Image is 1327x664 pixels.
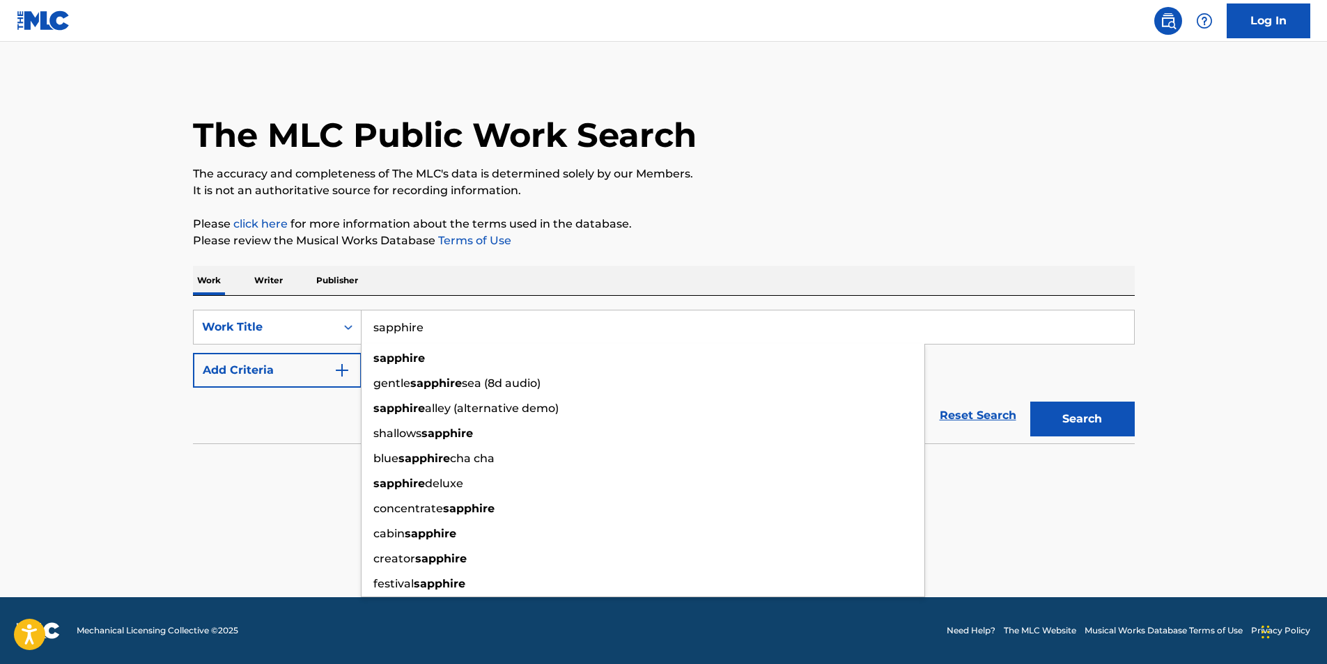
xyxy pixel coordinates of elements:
span: deluxe [425,477,463,490]
span: creator [373,552,415,565]
a: Need Help? [947,624,995,637]
a: Log In [1227,3,1310,38]
form: Search Form [193,310,1135,443]
div: Work Title [202,319,327,335]
span: cabin [373,527,405,540]
button: Add Criteria [193,353,362,388]
p: Writer [250,266,287,295]
iframe: Chat Widget [1257,597,1327,664]
h1: The MLC Public Work Search [193,114,697,156]
p: Please for more information about the terms used in the database. [193,216,1135,232]
strong: sapphire [443,502,495,515]
span: gentle [373,377,410,390]
span: alley (alternative demo) [425,402,559,415]
img: logo [17,622,60,639]
a: Terms of Use [435,234,511,247]
span: blue [373,452,398,465]
strong: sapphire [421,427,473,440]
img: 9d2ae6d4665cec9f34b9.svg [334,362,350,379]
p: It is not an authoritative source for recording information. [193,182,1135,199]
strong: sapphire [415,552,467,565]
strong: sapphire [398,452,450,465]
a: click here [233,217,288,230]
p: The accuracy and completeness of The MLC's data is determined solely by our Members. [193,166,1135,182]
p: Work [193,266,225,295]
div: Help [1190,7,1218,35]
strong: sapphire [373,477,425,490]
a: Musical Works Database Terms of Use [1085,624,1243,637]
span: shallows [373,427,421,440]
strong: sapphire [373,351,425,365]
img: help [1196,13,1213,29]
img: search [1160,13,1177,29]
p: Publisher [312,266,362,295]
img: MLC Logo [17,10,70,31]
a: Privacy Policy [1251,624,1310,637]
strong: sapphire [410,377,462,390]
a: Public Search [1154,7,1182,35]
strong: sapphire [373,402,425,415]
span: festival [373,577,414,590]
span: sea (8d audio) [462,377,541,390]
strong: sapphire [414,577,465,590]
span: Mechanical Licensing Collective © 2025 [77,624,238,637]
strong: sapphire [405,527,456,540]
a: The MLC Website [1004,624,1076,637]
div: Drag [1262,611,1270,653]
a: Reset Search [933,400,1023,431]
button: Search [1030,402,1135,436]
span: cha cha [450,452,495,465]
p: Please review the Musical Works Database [193,232,1135,249]
span: concentrate [373,502,443,515]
